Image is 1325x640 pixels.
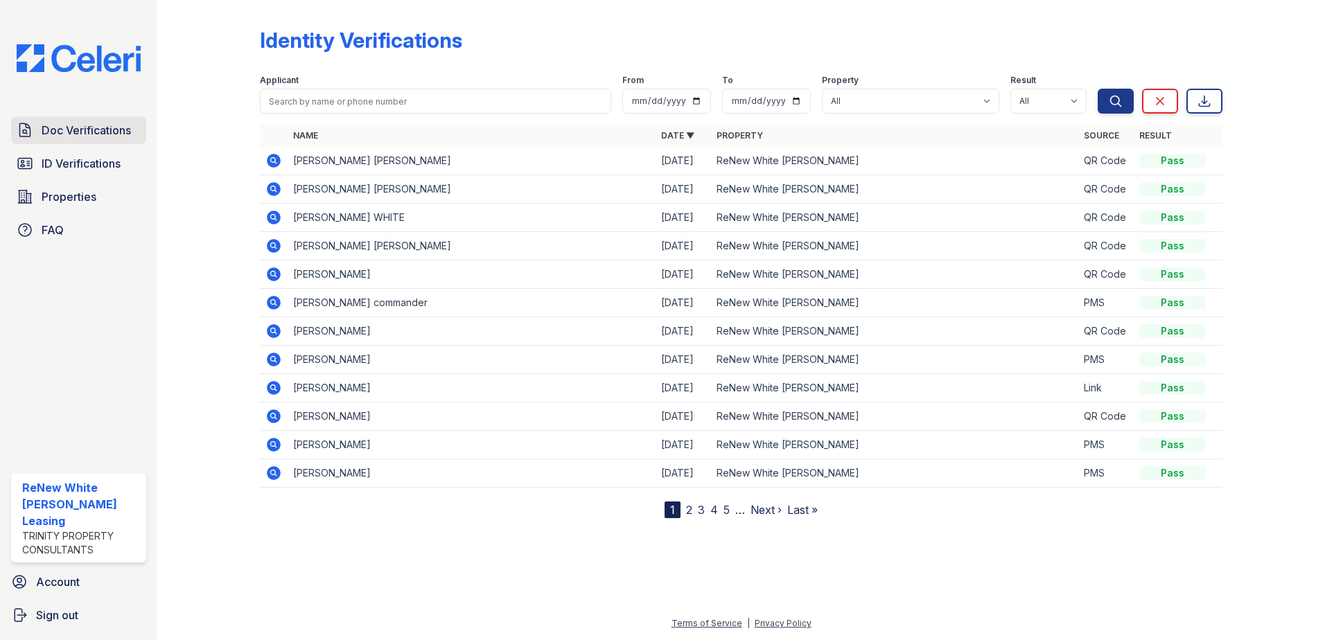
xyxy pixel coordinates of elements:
div: Pass [1139,466,1206,480]
a: Sign out [6,601,152,629]
div: Pass [1139,409,1206,423]
div: Identity Verifications [260,28,462,53]
td: [DATE] [656,147,711,175]
td: [DATE] [656,459,711,488]
div: Pass [1139,154,1206,168]
td: QR Code [1078,317,1134,346]
td: ReNew White [PERSON_NAME] [711,402,1079,431]
td: [PERSON_NAME] [288,260,656,289]
td: [PERSON_NAME] [288,374,656,402]
td: [PERSON_NAME] [288,317,656,346]
span: Account [36,574,80,590]
a: Privacy Policy [755,618,811,628]
span: Doc Verifications [42,122,131,139]
td: ReNew White [PERSON_NAME] [711,346,1079,374]
a: ID Verifications [11,150,146,177]
label: Result [1010,75,1036,86]
td: Link [1078,374,1134,402]
td: [DATE] [656,175,711,204]
div: Pass [1139,438,1206,452]
td: ReNew White [PERSON_NAME] [711,317,1079,346]
td: ReNew White [PERSON_NAME] [711,175,1079,204]
td: [DATE] [656,374,711,402]
label: Property [822,75,859,86]
a: Next › [751,503,782,517]
td: QR Code [1078,175,1134,204]
div: Pass [1139,353,1206,366]
a: Last » [787,503,818,517]
div: | [747,618,750,628]
a: 3 [698,503,705,517]
td: [PERSON_NAME] WHITE [288,204,656,232]
td: [PERSON_NAME] [288,402,656,431]
td: [PERSON_NAME] [288,431,656,459]
span: … [735,501,745,518]
div: Pass [1139,211,1206,224]
td: [DATE] [656,346,711,374]
td: [DATE] [656,317,711,346]
td: PMS [1078,459,1134,488]
span: Sign out [36,607,78,623]
td: QR Code [1078,147,1134,175]
td: QR Code [1078,260,1134,289]
div: 1 [665,501,681,518]
td: [PERSON_NAME] [PERSON_NAME] [288,175,656,204]
td: QR Code [1078,204,1134,232]
td: PMS [1078,346,1134,374]
td: [PERSON_NAME] [PERSON_NAME] [288,147,656,175]
span: FAQ [42,222,64,238]
td: ReNew White [PERSON_NAME] [711,431,1079,459]
div: Pass [1139,324,1206,338]
td: ReNew White [PERSON_NAME] [711,459,1079,488]
td: ReNew White [PERSON_NAME] [711,232,1079,260]
td: [DATE] [656,232,711,260]
td: [DATE] [656,260,711,289]
label: From [622,75,644,86]
a: Name [293,130,318,141]
td: [PERSON_NAME] [288,346,656,374]
a: Result [1139,130,1172,141]
td: [DATE] [656,402,711,431]
a: Properties [11,183,146,211]
a: 5 [723,503,730,517]
td: [DATE] [656,431,711,459]
td: QR Code [1078,232,1134,260]
a: FAQ [11,216,146,244]
a: Date ▼ [661,130,694,141]
td: [DATE] [656,289,711,317]
div: Pass [1139,381,1206,395]
a: Terms of Service [672,618,742,628]
span: Properties [42,188,96,205]
div: Pass [1139,182,1206,196]
a: 2 [686,503,692,517]
label: To [722,75,733,86]
a: 4 [710,503,718,517]
div: Pass [1139,239,1206,253]
label: Applicant [260,75,299,86]
div: Pass [1139,267,1206,281]
input: Search by name or phone number [260,89,611,114]
td: QR Code [1078,402,1134,431]
a: Source [1084,130,1119,141]
a: Property [717,130,763,141]
td: ReNew White [PERSON_NAME] [711,260,1079,289]
td: [PERSON_NAME] [288,459,656,488]
td: [DATE] [656,204,711,232]
td: ReNew White [PERSON_NAME] [711,374,1079,402]
span: ID Verifications [42,155,121,172]
div: Pass [1139,296,1206,310]
img: CE_Logo_Blue-a8612792a0a2168367f1c8372b55b34899dd931a85d93a1a3d3e32e68fde9ad4.png [6,44,152,72]
td: PMS [1078,289,1134,317]
td: ReNew White [PERSON_NAME] [711,147,1079,175]
a: Account [6,568,152,596]
td: [PERSON_NAME] commander [288,289,656,317]
td: ReNew White [PERSON_NAME] [711,289,1079,317]
td: [PERSON_NAME] [PERSON_NAME] [288,232,656,260]
div: ReNew White [PERSON_NAME] Leasing [22,479,141,529]
a: Doc Verifications [11,116,146,144]
td: PMS [1078,431,1134,459]
td: ReNew White [PERSON_NAME] [711,204,1079,232]
div: Trinity Property Consultants [22,529,141,557]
